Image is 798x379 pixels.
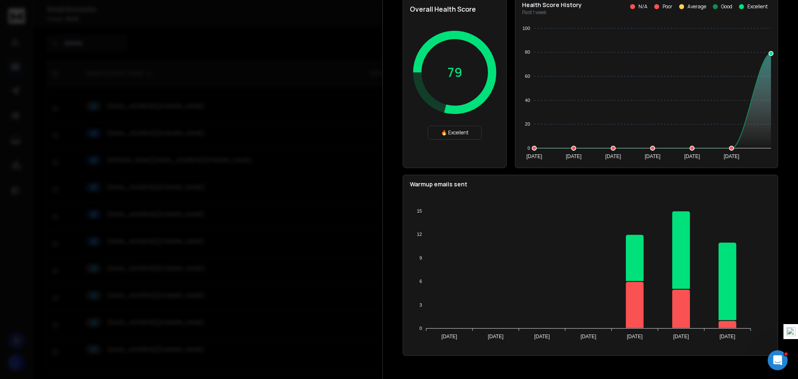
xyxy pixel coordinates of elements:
p: Poor [663,3,672,10]
tspan: 60 [525,74,530,79]
tspan: 9 [419,255,422,260]
tspan: [DATE] [581,334,596,339]
tspan: 12 [417,232,422,237]
div: 🔥 Excellent [428,126,482,140]
p: Health Score History [522,1,582,9]
tspan: [DATE] [684,154,700,159]
tspan: [DATE] [526,154,542,159]
tspan: [DATE] [488,334,504,339]
tspan: [DATE] [673,334,689,339]
tspan: [DATE] [627,334,643,339]
tspan: [DATE] [441,334,457,339]
p: Warmup emails sent [410,180,771,188]
p: Excellent [747,3,768,10]
p: N/A [638,3,648,10]
p: Good [721,3,732,10]
tspan: 15 [417,208,422,213]
tspan: 0 [527,146,530,151]
tspan: [DATE] [566,154,581,159]
p: 79 [448,65,462,80]
tspan: [DATE] [719,334,735,339]
p: Average [687,3,706,10]
tspan: 6 [419,279,422,284]
tspan: [DATE] [534,334,550,339]
p: Past 1 week [522,9,582,16]
tspan: [DATE] [605,154,621,159]
h2: Overall Health Score [410,4,500,14]
tspan: 40 [525,98,530,103]
tspan: 20 [525,121,530,126]
tspan: 3 [419,302,422,307]
iframe: Intercom live chat [768,350,788,370]
tspan: [DATE] [724,154,739,159]
tspan: 80 [525,50,530,54]
tspan: 100 [522,26,530,31]
tspan: [DATE] [645,154,660,159]
tspan: 0 [419,326,422,331]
